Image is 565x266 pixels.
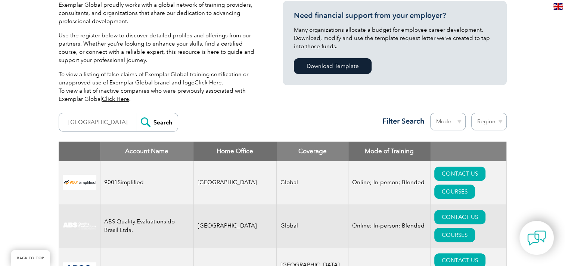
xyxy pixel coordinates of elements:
td: Global [277,204,348,248]
img: contact-chat.png [527,229,546,247]
td: Online; In-person; Blended [348,204,431,248]
th: Mode of Training: activate to sort column ascending [348,142,431,161]
a: CONTACT US [434,167,485,181]
td: ABS Quality Evaluations do Brasil Ltda. [100,204,193,248]
a: Download Template [294,58,372,74]
td: Online; In-person; Blended [348,161,431,204]
img: c92924ac-d9bc-ea11-a814-000d3a79823d-logo.jpg [63,222,96,230]
img: en [553,3,563,10]
th: Coverage: activate to sort column ascending [277,142,348,161]
h3: Filter Search [378,117,425,126]
a: COURSES [434,185,475,199]
p: To view a listing of false claims of Exemplar Global training certification or unapproved use of ... [59,70,260,103]
th: Home Office: activate to sort column ascending [193,142,277,161]
td: [GEOGRAPHIC_DATA] [193,204,277,248]
a: Click Here [195,79,222,86]
a: CONTACT US [434,210,485,224]
a: COURSES [434,228,475,242]
p: Many organizations allocate a budget for employee career development. Download, modify and use th... [294,26,496,50]
th: Account Name: activate to sort column descending [100,142,193,161]
a: Click Here [102,96,129,102]
p: Exemplar Global proudly works with a global network of training providers, consultants, and organ... [59,1,260,25]
td: Global [277,161,348,204]
p: Use the register below to discover detailed profiles and offerings from our partners. Whether you... [59,31,260,64]
img: 37c9c059-616f-eb11-a812-002248153038-logo.png [63,175,96,190]
a: BACK TO TOP [11,250,50,266]
td: [GEOGRAPHIC_DATA] [193,161,277,204]
td: 9001Simplified [100,161,193,204]
input: Search [137,113,178,131]
th: : activate to sort column ascending [431,142,506,161]
h3: Need financial support from your employer? [294,11,496,20]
